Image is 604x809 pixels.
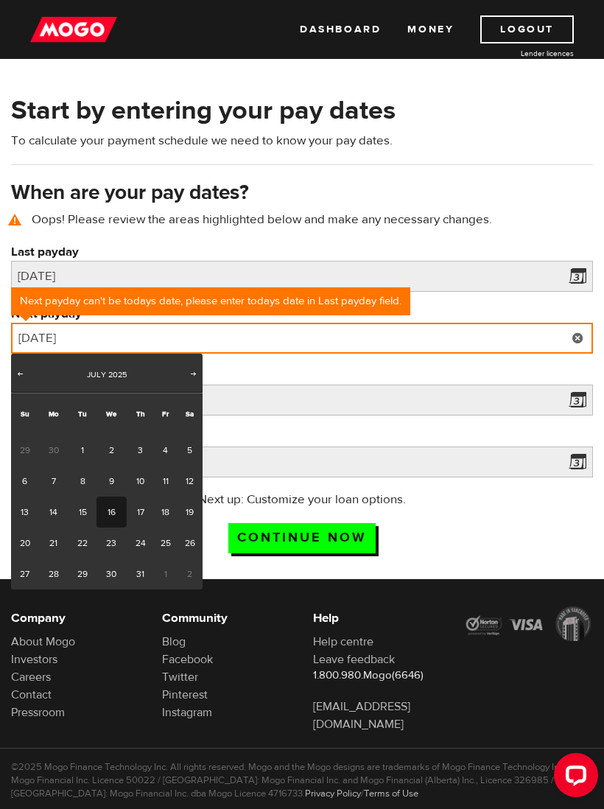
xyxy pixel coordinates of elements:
[542,747,604,809] iframe: LiveChat chat widget
[69,497,96,528] a: 15
[38,466,69,497] a: 7
[162,670,198,684] a: Twitter
[11,760,593,800] p: ©2025 Mogo Finance Technology Inc. All rights reserved. Mogo and the Mogo designs are trademarks ...
[154,466,177,497] a: 11
[30,15,117,43] img: mogo_logo-11ee424be714fa7cbb0f0f49df9e16ec.png
[162,609,291,627] h6: Community
[38,435,69,466] span: 30
[154,528,177,558] a: 25
[136,409,145,418] span: Thursday
[11,181,593,205] h3: When are your pay dates?
[38,528,69,558] a: 21
[162,687,208,702] a: Pinterest
[69,435,96,466] a: 1
[11,466,38,497] a: 6
[464,606,593,641] img: legal-icons-92a2ffecb4d32d839781d1b4e4802d7b.png
[11,367,593,385] label: Second payday
[106,409,116,418] span: Wednesday
[11,609,140,627] h6: Company
[38,558,69,589] a: 28
[480,15,574,43] a: Logout
[21,409,29,418] span: Sunday
[96,497,127,528] a: 16
[11,132,593,150] p: To calculate your payment schedule we need to know your pay dates.
[11,687,52,702] a: Contact
[78,409,87,418] span: Tuesday
[11,497,38,528] a: 13
[11,652,57,667] a: Investors
[154,435,177,466] a: 4
[11,705,65,720] a: Pressroom
[11,243,593,261] label: Last payday
[11,634,75,649] a: About Mogo
[162,634,186,649] a: Blog
[14,368,26,379] span: Prev
[162,652,213,667] a: Facebook
[38,497,69,528] a: 14
[11,95,593,126] h2: Start by entering your pay dates
[162,409,169,418] span: Friday
[11,429,593,446] label: Third payday
[11,211,593,228] p: Oops! Please review the areas highlighted below and make any necessary changes.
[11,670,51,684] a: Careers
[11,287,410,315] div: Next payday can't be todays date, please enter todays date in Last payday field.
[177,435,203,466] a: 5
[127,558,154,589] a: 31
[69,528,96,558] a: 22
[177,558,203,589] span: 2
[154,558,177,589] span: 1
[127,528,154,558] a: 24
[228,523,376,553] input: Continue now
[127,466,154,497] a: 10
[13,368,27,382] a: Prev
[96,528,127,558] a: 23
[305,788,361,799] a: Privacy Policy
[87,369,106,380] span: July
[96,435,127,466] a: 2
[177,497,203,528] a: 19
[127,435,154,466] a: 3
[108,369,127,380] span: 2025
[186,368,201,382] a: Next
[186,409,194,418] span: Saturday
[127,497,154,528] a: 17
[313,699,410,732] a: [EMAIL_ADDRESS][DOMAIN_NAME]
[177,466,203,497] a: 12
[313,634,373,649] a: Help centre
[96,466,127,497] a: 9
[11,435,38,466] span: 29
[313,668,442,683] p: 1.800.980.Mogo(6646)
[11,491,593,508] p: Next up: Customize your loan options.
[11,558,38,589] a: 27
[364,788,418,799] a: Terms of Use
[96,558,127,589] a: 30
[154,497,177,528] a: 18
[69,558,96,589] a: 29
[69,466,96,497] a: 8
[313,652,395,667] a: Leave feedback
[177,528,203,558] a: 26
[188,368,200,379] span: Next
[313,609,442,627] h6: Help
[11,528,38,558] a: 20
[162,705,212,720] a: Instagram
[49,409,59,418] span: Monday
[407,15,454,43] a: Money
[300,15,381,43] a: Dashboard
[463,48,574,59] a: Lender licences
